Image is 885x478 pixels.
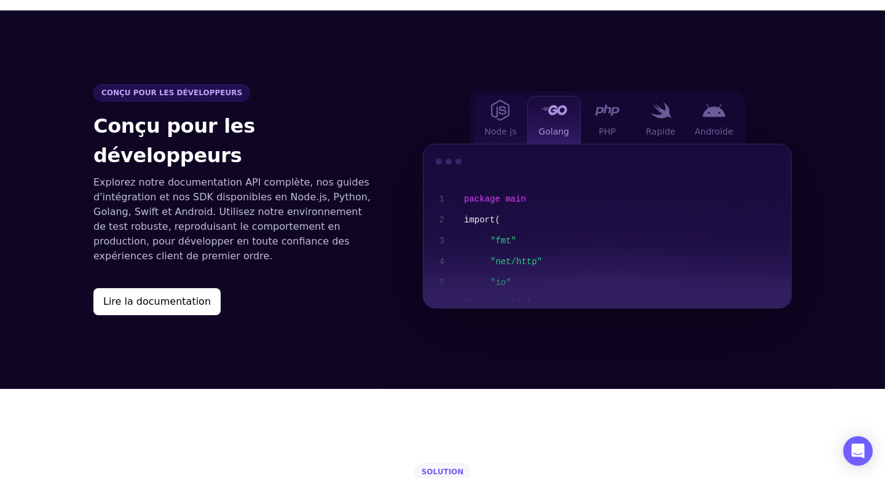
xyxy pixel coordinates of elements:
[541,105,567,115] img: Golang
[484,127,516,136] font: Node js
[490,299,511,308] span: main
[439,257,444,267] font: 4
[646,127,675,136] font: Rapide
[439,194,444,204] font: 1
[843,436,873,466] div: Ouvrir Intercom Messenger
[103,296,211,307] font: Lire la documentation
[490,230,808,293] span: "fmt" "net/http" "io"
[495,215,500,225] span: (
[464,215,495,225] span: import
[101,88,242,97] font: Conçu pour les développeurs
[650,102,671,119] img: Rapide
[694,127,733,136] font: Androïde
[538,127,569,136] font: Golang
[93,114,255,167] font: Conçu pour les développeurs
[469,299,490,308] span: func
[599,127,615,136] font: PHP
[422,468,464,476] font: SOLUTION
[464,194,526,204] span: package main
[93,176,371,262] font: Explorez notre documentation API complète, nos guides d'intégration et nos SDK disponibles en Nod...
[464,299,469,308] span: )
[439,236,444,246] font: 3
[439,278,444,288] font: 5
[702,104,726,117] img: Androïde
[93,288,221,315] button: Lire la documentation
[511,299,532,308] span: () {
[595,104,619,116] img: PHP
[93,288,374,315] a: Lire la documentation
[491,100,509,121] img: Node js
[439,299,444,308] font: 6
[439,215,444,225] font: 2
